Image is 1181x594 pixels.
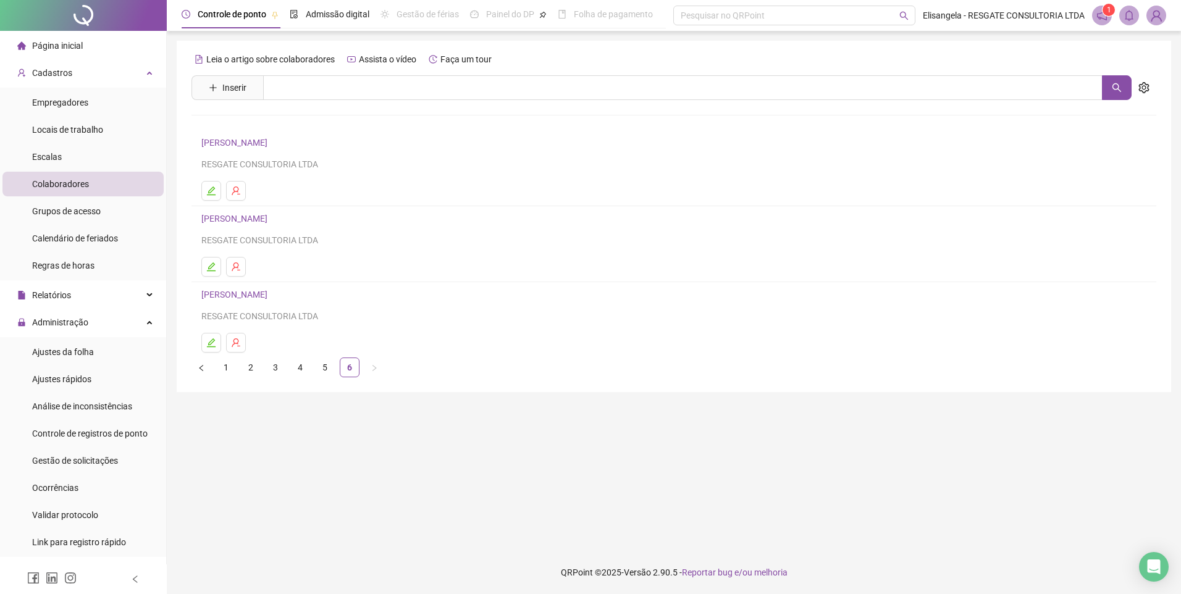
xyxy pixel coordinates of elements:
span: Elisangela - RESGATE CONSULTORIA LTDA [923,9,1085,22]
span: Controle de registros de ponto [32,429,148,438]
span: history [429,55,437,64]
li: 4 [290,358,310,377]
span: book [558,10,566,19]
span: Gestão de férias [397,9,459,19]
span: Página inicial [32,41,83,51]
span: edit [206,338,216,348]
span: plus [209,83,217,92]
span: Controle de ponto [198,9,266,19]
span: facebook [27,572,40,584]
span: right [371,364,378,372]
span: Locais de trabalho [32,125,103,135]
button: Inserir [199,78,256,98]
span: Reportar bug e/ou melhoria [682,567,788,577]
span: Análise de inconsistências [32,401,132,411]
span: Ajustes rápidos [32,374,91,384]
span: lock [17,318,26,327]
li: Próxima página [364,358,384,377]
a: 6 [340,358,359,377]
span: linkedin [46,572,58,584]
span: file-done [290,10,298,19]
a: [PERSON_NAME] [201,290,271,299]
span: edit [206,186,216,196]
span: Escalas [32,152,62,162]
span: pushpin [271,11,279,19]
a: 1 [217,358,235,377]
span: Faça um tour [440,54,492,64]
span: left [131,575,140,584]
div: RESGATE CONSULTORIA LTDA [201,157,1146,171]
span: Empregadores [32,98,88,107]
span: Versão [624,567,651,577]
a: [PERSON_NAME] [201,214,271,224]
span: 1 [1107,6,1111,14]
span: Administração [32,317,88,327]
span: Gestão de solicitações [32,456,118,466]
span: Validar protocolo [32,510,98,520]
span: Admissão digital [306,9,369,19]
span: pushpin [539,11,547,19]
a: [PERSON_NAME] [201,138,271,148]
span: home [17,41,26,50]
span: Folha de pagamento [574,9,653,19]
span: user-delete [231,262,241,272]
li: 5 [315,358,335,377]
div: Open Intercom Messenger [1139,552,1169,582]
span: dashboard [470,10,479,19]
span: left [198,364,205,372]
span: user-delete [231,338,241,348]
span: Colaboradores [32,179,89,189]
span: Assista o vídeo [359,54,416,64]
span: Painel do DP [486,9,534,19]
footer: QRPoint © 2025 - 2.90.5 - [167,551,1181,594]
span: Ajustes da folha [32,347,94,357]
span: search [1112,83,1122,93]
span: youtube [347,55,356,64]
span: user-add [17,69,26,77]
li: 1 [216,358,236,377]
span: Leia o artigo sobre colaboradores [206,54,335,64]
span: Grupos de acesso [32,206,101,216]
button: right [364,358,384,377]
span: notification [1096,10,1107,21]
sup: 1 [1103,4,1115,16]
span: instagram [64,572,77,584]
span: Link para registro rápido [32,537,126,547]
button: left [191,358,211,377]
span: Calendário de feriados [32,233,118,243]
a: 3 [266,358,285,377]
a: 5 [316,358,334,377]
span: file-text [195,55,203,64]
li: Página anterior [191,358,211,377]
span: file [17,291,26,299]
li: 6 [340,358,359,377]
span: Relatórios [32,290,71,300]
li: 2 [241,358,261,377]
a: 2 [242,358,260,377]
span: user-delete [231,186,241,196]
span: edit [206,262,216,272]
span: setting [1138,82,1149,93]
div: RESGATE CONSULTORIA LTDA [201,233,1146,247]
span: bell [1124,10,1135,21]
img: 89698 [1147,6,1166,25]
span: clock-circle [182,10,190,19]
span: Ocorrências [32,483,78,493]
span: Inserir [222,81,246,94]
span: search [899,11,909,20]
span: Regras de horas [32,261,95,270]
span: sun [380,10,389,19]
a: 4 [291,358,309,377]
div: RESGATE CONSULTORIA LTDA [201,309,1146,323]
span: Cadastros [32,68,72,78]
